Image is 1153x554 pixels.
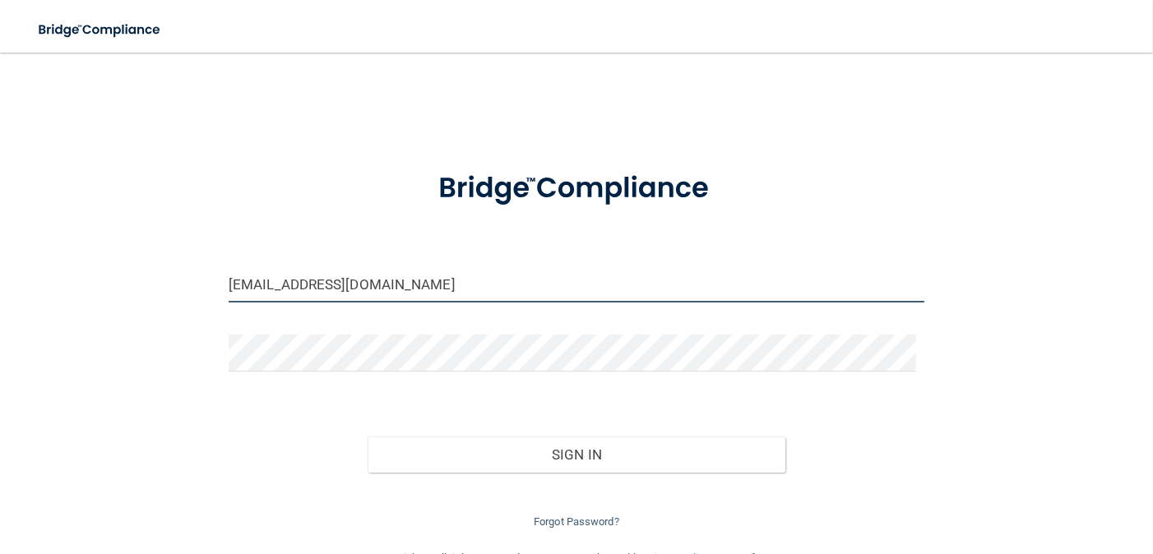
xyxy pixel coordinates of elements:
[869,438,1133,503] iframe: Drift Widget Chat Controller
[368,436,785,473] button: Sign In
[229,265,924,302] input: Email
[409,151,744,226] img: bridge_compliance_login_screen.278c3ca4.svg
[25,13,176,47] img: bridge_compliance_login_screen.278c3ca4.svg
[534,515,619,528] a: Forgot Password?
